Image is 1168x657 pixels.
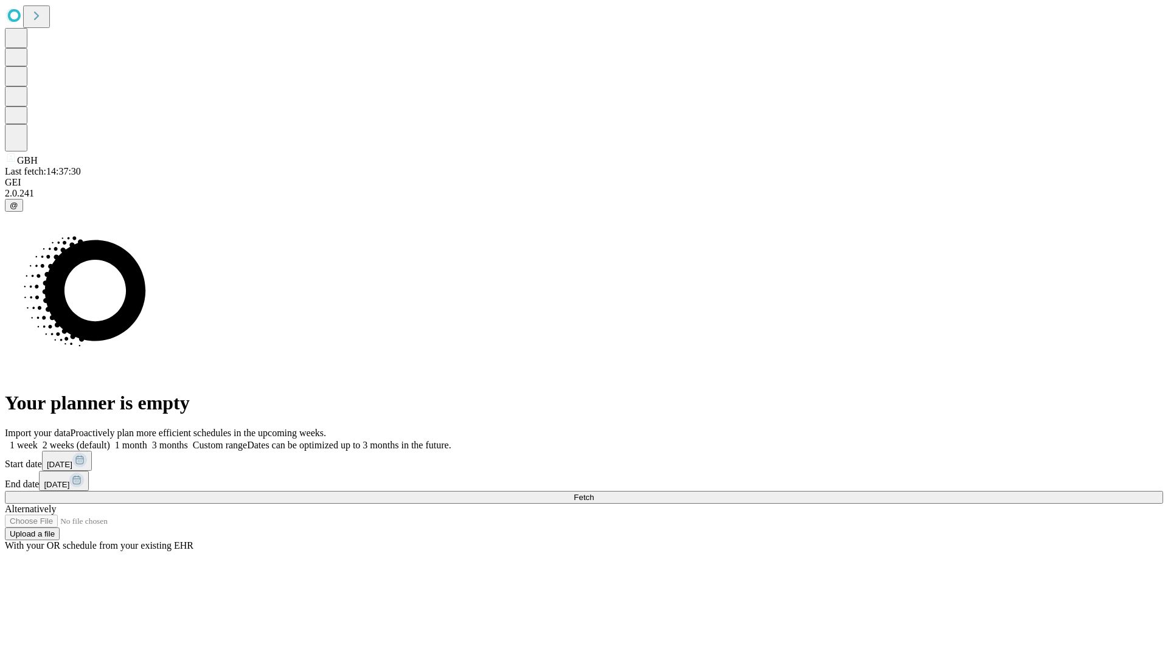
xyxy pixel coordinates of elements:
[39,471,89,491] button: [DATE]
[10,201,18,210] span: @
[5,188,1163,199] div: 2.0.241
[5,451,1163,471] div: Start date
[5,177,1163,188] div: GEI
[193,440,247,450] span: Custom range
[5,199,23,212] button: @
[43,440,110,450] span: 2 weeks (default)
[71,428,326,438] span: Proactively plan more efficient schedules in the upcoming weeks.
[10,440,38,450] span: 1 week
[5,471,1163,491] div: End date
[574,493,594,502] span: Fetch
[42,451,92,471] button: [DATE]
[5,166,81,176] span: Last fetch: 14:37:30
[5,527,60,540] button: Upload a file
[17,155,38,165] span: GBH
[5,540,193,551] span: With your OR schedule from your existing EHR
[47,460,72,469] span: [DATE]
[5,428,71,438] span: Import your data
[5,392,1163,414] h1: Your planner is empty
[44,480,69,489] span: [DATE]
[5,491,1163,504] button: Fetch
[247,440,451,450] span: Dates can be optimized up to 3 months in the future.
[5,504,56,514] span: Alternatively
[115,440,147,450] span: 1 month
[152,440,188,450] span: 3 months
